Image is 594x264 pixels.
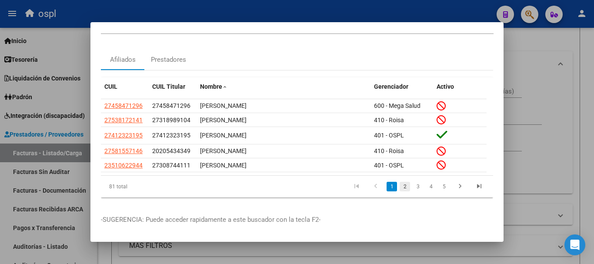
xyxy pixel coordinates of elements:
span: 27412323195 [152,132,190,139]
a: 5 [439,182,449,191]
p: -SUGERENCIA: Puede acceder rapidamente a este buscador con la tecla F2- [101,215,493,225]
a: go to last page [471,182,487,191]
span: Nombre [200,83,222,90]
datatable-header-cell: Nombre [197,77,370,96]
span: CUIL [104,83,117,90]
span: 27318989104 [152,117,190,124]
a: 4 [426,182,436,191]
span: 401 - OSPL [374,132,404,139]
li: page 1 [385,179,398,194]
span: 27308744111 [152,162,190,169]
div: [PERSON_NAME] [200,146,367,156]
span: 27581557146 [104,147,143,154]
datatable-header-cell: Gerenciador [370,77,433,96]
div: [PERSON_NAME] [200,101,367,111]
datatable-header-cell: CUIL [101,77,149,96]
div: [PERSON_NAME] [200,160,367,170]
div: [PERSON_NAME] [200,130,367,140]
a: 2 [400,182,410,191]
span: Activo [437,83,454,90]
a: 3 [413,182,423,191]
span: 600 - Mega Salud [374,102,420,109]
li: page 4 [424,179,437,194]
li: page 5 [437,179,451,194]
div: [PERSON_NAME] [200,115,367,125]
span: 27458471296 [152,102,190,109]
a: 1 [387,182,397,191]
span: 401 - OSPL [374,162,404,169]
div: 81 total [101,176,178,197]
div: Open Intercom Messenger [564,234,585,255]
span: 27538172141 [104,117,143,124]
div: Prestadores [151,55,186,65]
li: page 3 [411,179,424,194]
div: Afiliados [110,55,136,65]
a: go to first page [348,182,365,191]
span: CUIL Titular [152,83,185,90]
a: go to previous page [367,182,384,191]
span: 410 - Roisa [374,117,404,124]
datatable-header-cell: Activo [433,77,487,96]
a: go to next page [452,182,468,191]
span: 410 - Roisa [374,147,404,154]
span: 27458471296 [104,102,143,109]
span: Gerenciador [374,83,408,90]
span: 27412323195 [104,132,143,139]
span: 20205434349 [152,147,190,154]
span: 23510622944 [104,162,143,169]
datatable-header-cell: CUIL Titular [149,77,197,96]
li: page 2 [398,179,411,194]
